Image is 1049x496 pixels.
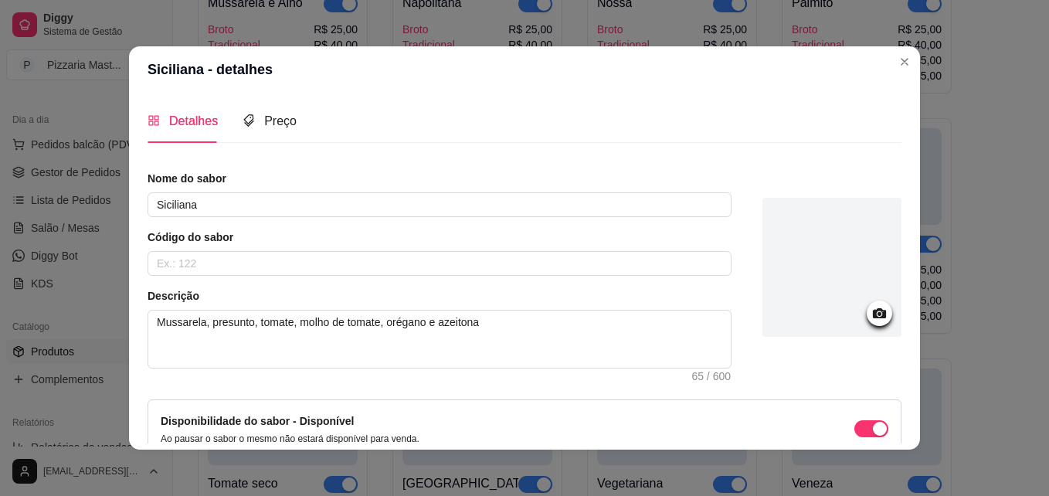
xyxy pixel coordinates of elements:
[148,288,732,304] article: Descrição
[148,311,731,368] textarea: Mussarela, presunto, tomate, molho de tomate, orégano e azeitona
[148,192,732,217] input: Ex.: Calabresa acebolada
[129,46,920,93] header: Siciliana - detalhes
[264,114,297,127] span: Preço
[148,251,732,276] input: Ex.: 122
[892,49,917,74] button: Close
[161,433,419,445] p: Ao pausar o sabor o mesmo não estará disponível para venda.
[148,114,160,127] span: appstore
[243,114,255,127] span: tags
[148,229,732,245] article: Código do sabor
[161,415,354,427] label: Disponibilidade do sabor - Disponível
[148,171,732,186] article: Nome do sabor
[169,114,218,127] span: Detalhes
